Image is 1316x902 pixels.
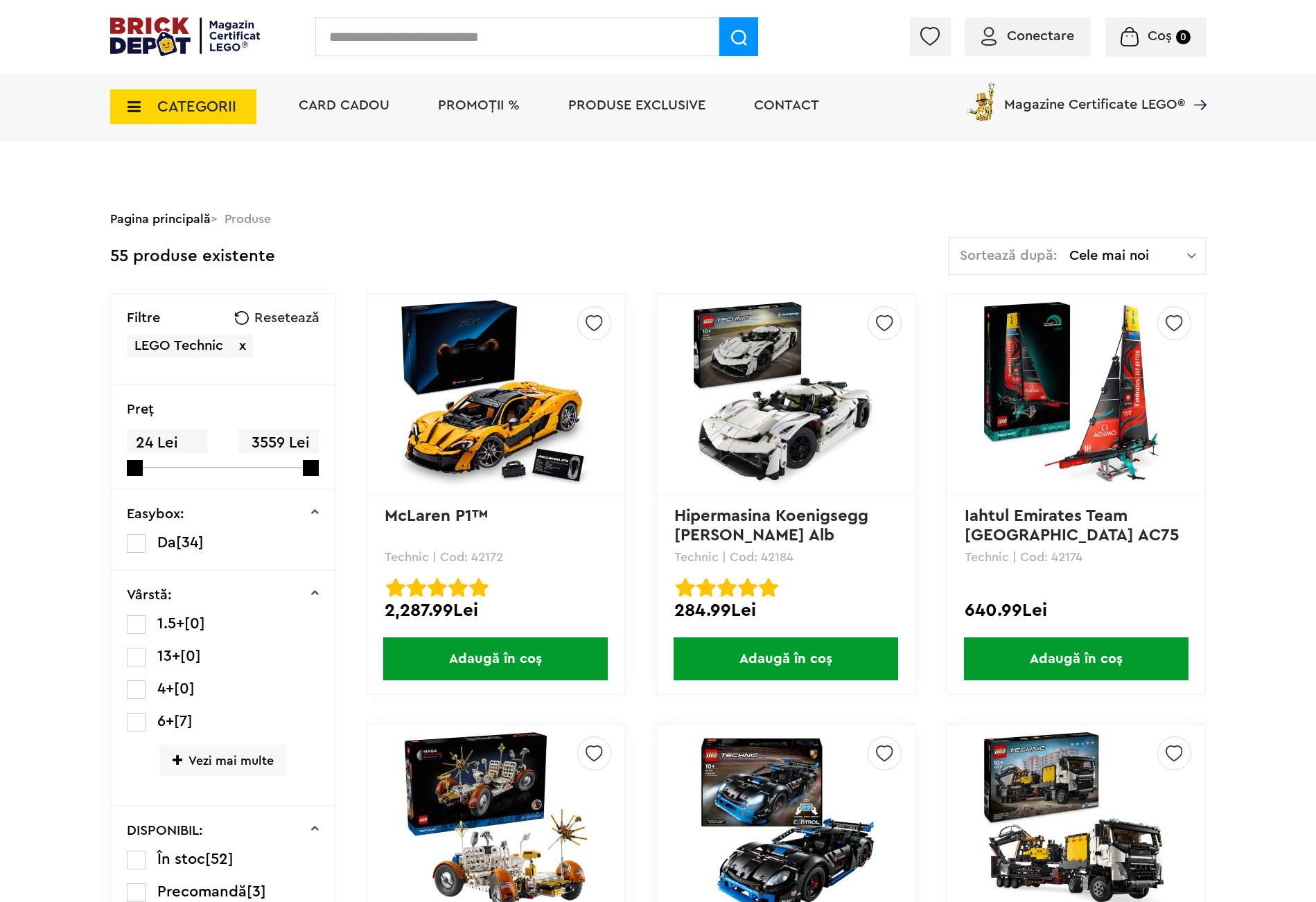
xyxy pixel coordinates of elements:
img: Evaluare cu stele [407,578,426,597]
span: [34] [176,535,204,550]
a: Produse exclusive [568,98,705,112]
a: Contact [754,98,819,112]
img: Iahtul Emirates Team New Zealand AC75 [979,297,1173,491]
img: Evaluare cu stele [448,578,468,597]
span: Magazine Certificate LEGO® [1004,80,1185,112]
span: Cele mai noi [1069,249,1187,263]
span: [0] [180,648,201,664]
p: Technic | Cod: 42174 [965,551,1187,563]
span: Adaugă în coș [964,637,1188,680]
a: Adaugă în coș [367,637,624,680]
img: Evaluare cu stele [717,578,737,597]
div: > Produse [110,201,1207,237]
p: DISPONIBIL: [127,824,203,838]
p: Filtre [127,311,160,325]
div: 640.99Lei [965,601,1187,619]
img: Evaluare cu stele [386,578,405,597]
img: Evaluare cu stele [738,578,757,597]
a: Card Cadou [299,98,389,112]
span: Precomandă [157,884,247,899]
a: Magazine Certificate LEGO® [1185,80,1207,94]
img: Evaluare cu stele [759,578,778,597]
p: Easybox: [127,507,184,521]
div: 55 produse existente [110,237,275,276]
img: Evaluare cu stele [696,578,716,597]
span: 6+ [157,714,174,729]
a: McLaren P1™ [385,508,488,524]
a: Hipermasina Koenigsegg [PERSON_NAME] Alb Absolut [674,508,873,563]
span: [7] [174,714,193,729]
span: Conectare [1007,29,1074,43]
p: Vârstă: [127,588,172,602]
span: x [239,339,246,353]
div: 284.99Lei [674,601,897,619]
p: Technic | Cod: 42172 [385,551,607,563]
span: 13+ [157,648,180,664]
p: Preţ [127,403,154,416]
span: 3559 Lei [238,430,319,457]
img: Evaluare cu stele [676,578,695,597]
span: [52] [205,851,234,867]
img: McLaren P1™ [398,297,593,491]
span: Vezi mai multe [159,745,287,776]
a: Adaugă în coș [657,637,914,680]
span: [0] [174,681,195,696]
span: Coș [1148,29,1172,43]
a: PROMOȚII % [438,98,520,112]
span: [0] [184,616,205,631]
span: 4+ [157,681,174,696]
a: Iahtul Emirates Team [GEOGRAPHIC_DATA] AC75 [965,508,1179,544]
span: 1.5+ [157,616,184,631]
span: Sortează după: [960,249,1058,263]
span: 24 Lei [127,430,207,457]
img: Evaluare cu stele [428,578,447,597]
span: În stoc [157,851,205,867]
img: Hipermasina Koenigsegg Jesko Alb Absolut [689,297,883,491]
div: 2,287.99Lei [385,601,607,619]
a: Conectare [981,29,1074,43]
p: Technic | Cod: 42184 [674,551,897,563]
span: LEGO Technic [134,339,223,353]
span: Resetează [254,311,319,325]
span: Adaugă în coș [383,637,608,680]
span: [3] [247,884,266,899]
a: Adaugă în coș [947,637,1204,680]
small: 0 [1176,30,1191,44]
img: Evaluare cu stele [469,578,489,597]
span: Da [157,535,176,550]
span: Adaugă în coș [674,637,898,680]
span: CATEGORII [157,99,236,114]
a: Pagina principală [110,213,211,225]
